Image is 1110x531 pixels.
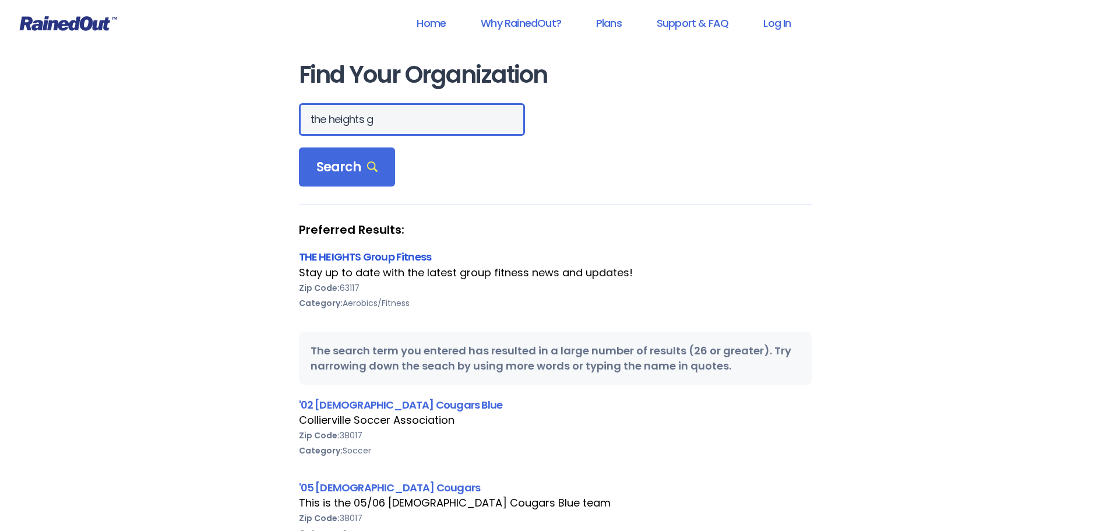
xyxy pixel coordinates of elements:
b: Zip Code: [299,282,340,294]
div: 38017 [299,428,812,443]
span: Search [316,159,378,175]
b: Zip Code: [299,512,340,524]
div: THE HEIGHTS Group Fitness [299,249,812,265]
input: Search Orgs… [299,103,525,136]
a: Why RainedOut? [466,10,576,36]
div: Aerobics/Fitness [299,296,812,311]
a: Support & FAQ [642,10,743,36]
div: Soccer [299,443,812,458]
div: Collierville Soccer Association [299,413,812,428]
b: Zip Code: [299,430,340,441]
div: This is the 05/06 [DEMOGRAPHIC_DATA] Cougars Blue team [299,495,812,511]
a: Plans [581,10,637,36]
a: THE HEIGHTS Group Fitness [299,249,432,264]
h1: Find Your Organization [299,62,812,88]
div: The search term you entered has resulted in a large number of results (26 or greater). Try narrow... [299,332,812,385]
a: Log In [748,10,806,36]
div: 63117 [299,280,812,296]
strong: Preferred Results: [299,222,812,237]
div: 38017 [299,511,812,526]
b: Category: [299,297,343,309]
b: Category: [299,445,343,456]
div: '02 [DEMOGRAPHIC_DATA] Cougars Blue [299,397,812,413]
div: '05 [DEMOGRAPHIC_DATA] Cougars [299,480,812,495]
a: '02 [DEMOGRAPHIC_DATA] Cougars Blue [299,398,503,412]
div: Stay up to date with the latest group fitness news and updates! [299,265,812,280]
a: Home [401,10,461,36]
div: Search [299,147,396,187]
a: '05 [DEMOGRAPHIC_DATA] Cougars [299,480,481,495]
